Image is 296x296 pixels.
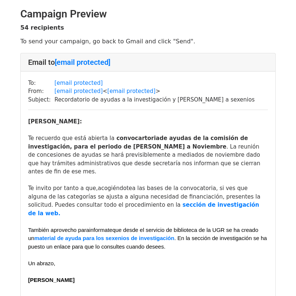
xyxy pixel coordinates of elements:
[20,24,64,31] strong: 54 recipients
[107,88,155,94] a: [email protected]
[54,88,102,94] a: [email protected]
[89,227,112,233] span: informate
[117,135,160,142] span: convocartoria
[20,37,276,45] p: To send your campaign, go back to Gmail and click "Send".
[28,135,248,150] b: de ayudas de la comisión de investigación, para el periodo de [PERSON_NAME] a Noviembre
[28,79,54,87] td: To:
[28,96,54,104] td: Subject:
[28,260,55,266] font: Un abrazo,
[28,58,268,67] h4: Email to
[98,185,132,192] span: acogiéndote
[28,184,268,217] div: Te invito por tanto a que, a las bases de la convocatoria, si ves que alguna de las categorías se...
[54,87,255,96] td: < >
[28,134,268,176] div: Te recuerdo que está abierta la . La reunión de concesiones de ayudas se hará previsiblemente a m...
[28,202,259,217] a: sección de investigación de la web.
[20,8,276,20] h2: Campaign Preview
[28,87,54,96] td: From:
[28,277,75,283] b: [PERSON_NAME]
[55,58,110,67] a: [email protected]
[28,227,267,250] font: También aprovecho para que desde el servicio de biblioteca de la UGR se ha creado un . En la secc...
[54,80,102,86] a: [email protected]
[54,96,255,104] td: Recordatorio de ayudas a la investigación y [PERSON_NAME] a sexenios
[28,118,82,125] b: [PERSON_NAME]:
[34,235,175,241] a: material de ayuda para los sexenios de investigación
